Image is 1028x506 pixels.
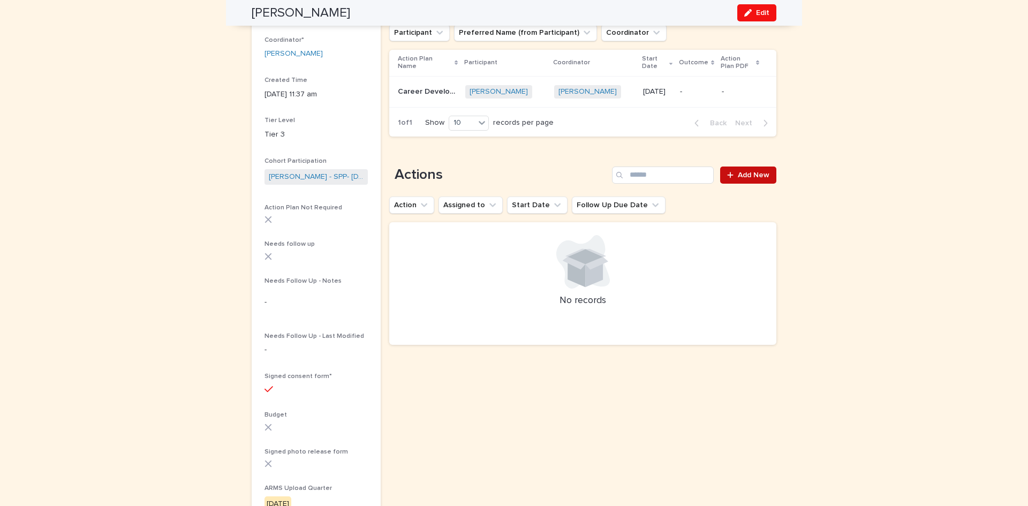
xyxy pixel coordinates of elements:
[264,77,307,84] span: Created Time
[389,167,608,184] h1: Actions
[449,117,475,129] div: 10
[264,278,342,284] span: Needs Follow Up - Notes
[264,412,287,418] span: Budget
[470,87,528,96] a: [PERSON_NAME]
[735,119,759,127] span: Next
[264,205,342,211] span: Action Plan Not Required
[680,87,713,96] p: -
[264,129,368,140] p: Tier 3
[402,295,764,307] p: No records
[454,24,597,41] button: Preferred Name (from Participant)
[756,9,769,17] span: Edit
[721,53,753,73] p: Action Plan PDF
[389,197,434,214] button: Action
[264,297,368,308] p: -
[389,76,776,107] tr: Career DevelopmentCareer Development [PERSON_NAME] [PERSON_NAME] [DATE]--
[264,333,364,339] span: Needs Follow Up - Last Modified
[601,24,667,41] button: Coordinator
[720,167,776,184] a: Add New
[264,449,348,455] span: Signed photo release form
[679,57,708,69] p: Outcome
[464,57,497,69] p: Participant
[493,118,554,127] p: records per page
[264,344,368,356] p: -
[264,48,323,59] a: [PERSON_NAME]
[612,167,714,184] input: Search
[704,119,727,127] span: Back
[269,171,364,183] a: [PERSON_NAME] - SPP- [DATE]
[252,5,350,21] h2: [PERSON_NAME]
[553,57,590,69] p: Coordinator
[643,87,671,96] p: [DATE]
[731,118,776,128] button: Next
[507,197,568,214] button: Start Date
[722,87,759,96] p: -
[398,85,459,96] p: Career Development
[264,89,368,100] p: [DATE] 11:37 am
[558,87,617,96] a: [PERSON_NAME]
[737,4,776,21] button: Edit
[572,197,666,214] button: Follow Up Due Date
[264,485,332,492] span: ARMS Upload Quarter
[439,197,503,214] button: Assigned to
[425,118,444,127] p: Show
[389,110,421,136] p: 1 of 1
[264,117,295,124] span: Tier Level
[642,53,667,73] p: Start Date
[264,373,332,380] span: Signed consent form*
[738,171,769,179] span: Add New
[389,24,450,41] button: Participant
[398,53,452,73] p: Action Plan Name
[264,37,304,43] span: Coordinator*
[264,158,327,164] span: Cohort Participation
[264,241,315,247] span: Needs follow up
[686,118,731,128] button: Back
